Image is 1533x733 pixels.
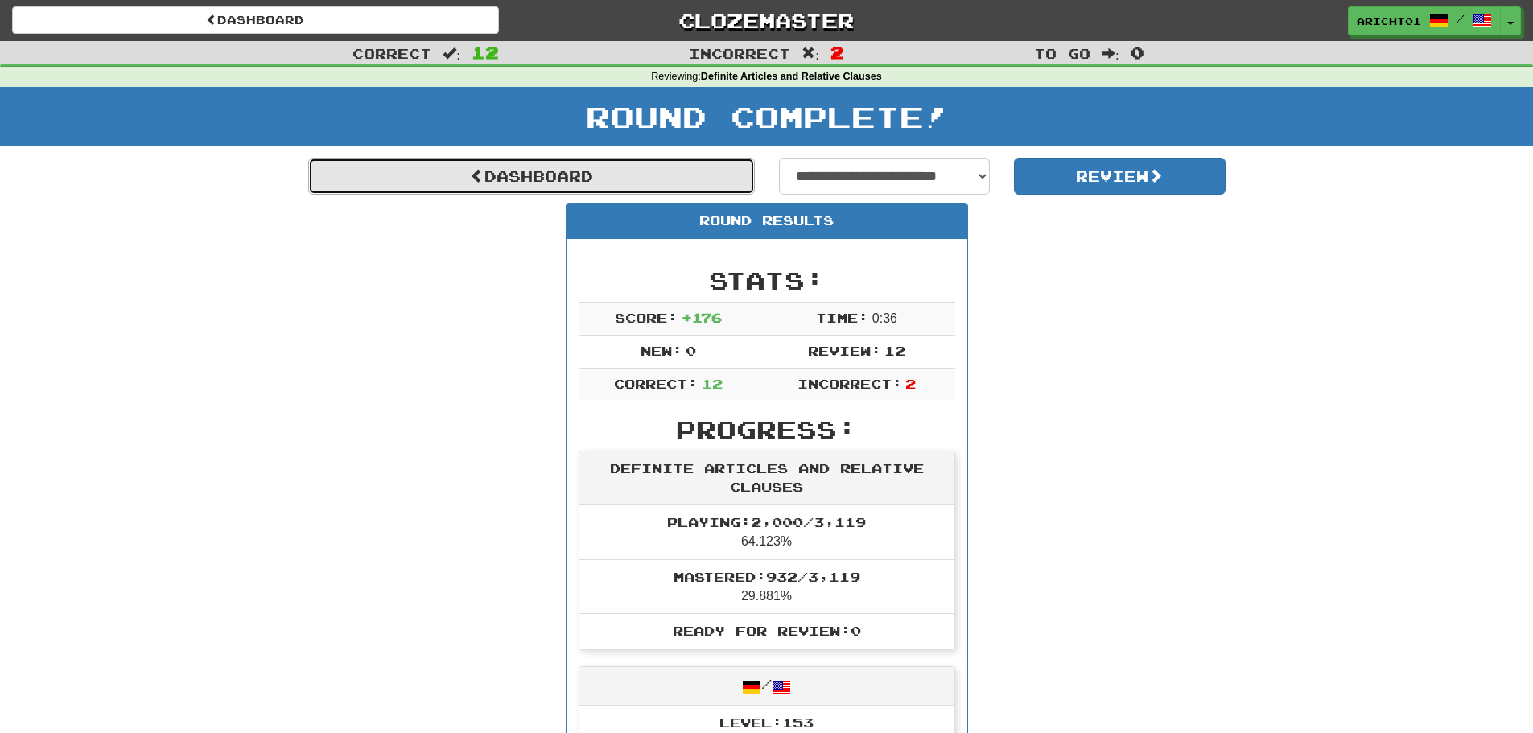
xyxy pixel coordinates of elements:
span: 12 [884,343,905,358]
span: Time: [816,310,868,325]
div: / [579,667,954,705]
span: Review: [808,343,881,358]
span: aricht01 [1357,14,1421,28]
span: New: [641,343,682,358]
li: 64.123% [579,505,954,560]
span: : [1102,47,1119,60]
h2: Progress: [579,416,955,443]
span: / [1457,13,1465,24]
span: Playing: 2,000 / 3,119 [667,514,866,529]
span: 0 : 36 [872,311,897,325]
span: Ready for Review: 0 [673,623,861,638]
a: Dashboard [308,158,755,195]
span: Correct [352,45,431,61]
span: Incorrect [689,45,790,61]
span: 2 [830,43,844,62]
span: Correct: [614,376,698,391]
span: Mastered: 932 / 3,119 [674,569,860,584]
h2: Stats: [579,267,955,294]
span: 0 [1131,43,1144,62]
button: Review [1014,158,1226,195]
span: To go [1034,45,1090,61]
a: aricht01 / [1348,6,1501,35]
span: Incorrect: [797,376,902,391]
span: 2 [905,376,916,391]
a: Dashboard [12,6,499,34]
span: 12 [472,43,499,62]
li: 29.881% [579,559,954,615]
strong: Definite Articles and Relative Clauses [701,71,882,82]
span: : [802,47,819,60]
h1: Round Complete! [6,101,1527,133]
span: 0 [686,343,696,358]
a: Clozemaster [523,6,1010,35]
span: + 176 [682,310,722,325]
span: Level: 153 [719,714,814,730]
div: Definite Articles and Relative Clauses [579,451,954,505]
span: Score: [615,310,678,325]
span: 12 [702,376,723,391]
div: Round Results [567,204,967,239]
span: : [443,47,460,60]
